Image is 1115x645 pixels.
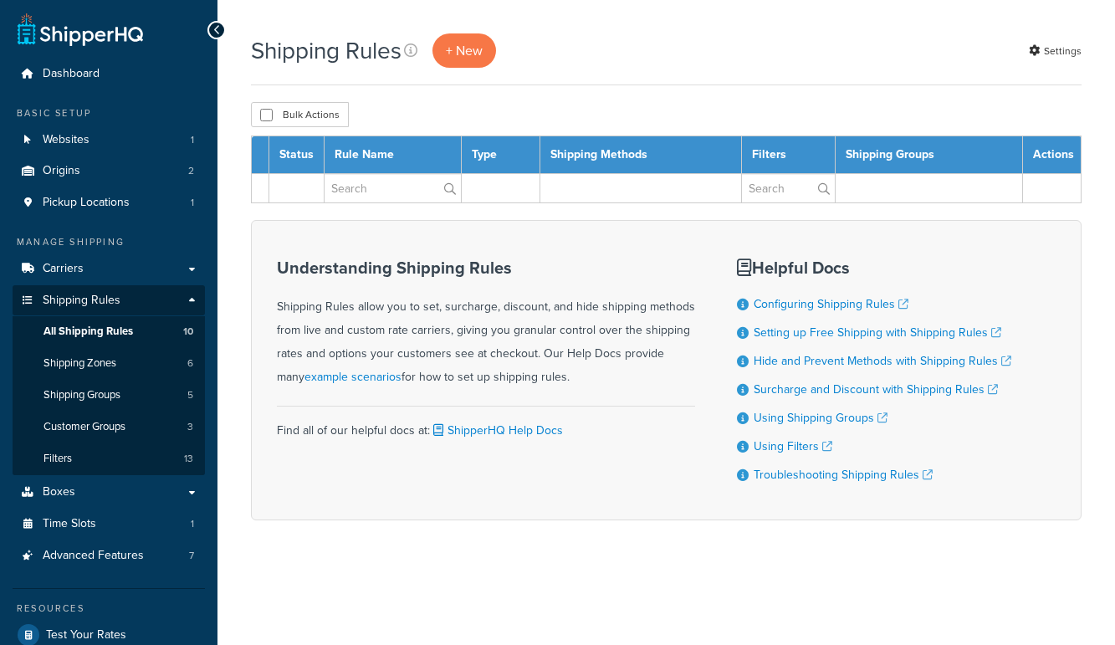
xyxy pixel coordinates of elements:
[13,156,205,187] a: Origins 2
[46,628,126,642] span: Test Your Rates
[13,187,205,218] li: Pickup Locations
[184,452,193,466] span: 13
[43,388,120,402] span: Shipping Groups
[43,549,144,563] span: Advanced Features
[754,466,933,484] a: Troubleshooting Shipping Rules
[13,412,205,443] li: Customer Groups
[43,67,100,81] span: Dashboard
[13,156,205,187] li: Origins
[13,316,205,347] a: All Shipping Rules 10
[13,540,205,571] li: Advanced Features
[742,174,836,202] input: Search
[13,348,205,379] li: Shipping Zones
[304,368,402,386] a: example scenarios
[446,41,483,60] span: + New
[187,356,193,371] span: 6
[1029,39,1082,63] a: Settings
[13,348,205,379] a: Shipping Zones 6
[43,196,130,210] span: Pickup Locations
[432,33,496,68] a: + New
[13,380,205,411] li: Shipping Groups
[13,125,205,156] li: Websites
[188,164,194,178] span: 2
[277,259,695,389] div: Shipping Rules allow you to set, surcharge, discount, and hide shipping methods from live and cus...
[13,187,205,218] a: Pickup Locations 1
[13,601,205,616] div: Resources
[43,294,120,308] span: Shipping Rules
[737,259,1011,277] h3: Helpful Docs
[43,452,72,466] span: Filters
[754,438,832,455] a: Using Filters
[187,388,193,402] span: 5
[43,420,125,434] span: Customer Groups
[183,325,193,339] span: 10
[43,325,133,339] span: All Shipping Rules
[13,106,205,120] div: Basic Setup
[325,136,462,174] th: Rule Name
[191,196,194,210] span: 1
[540,136,741,174] th: Shipping Methods
[187,420,193,434] span: 3
[13,443,205,474] a: Filters 13
[43,356,116,371] span: Shipping Zones
[754,295,908,313] a: Configuring Shipping Rules
[13,253,205,284] a: Carriers
[277,259,695,277] h3: Understanding Shipping Rules
[277,406,695,443] div: Find all of our helpful docs at:
[13,540,205,571] a: Advanced Features 7
[754,324,1001,341] a: Setting up Free Shipping with Shipping Rules
[741,136,836,174] th: Filters
[13,509,205,540] a: Time Slots 1
[191,133,194,147] span: 1
[43,485,75,499] span: Boxes
[754,409,887,427] a: Using Shipping Groups
[43,164,80,178] span: Origins
[13,59,205,90] a: Dashboard
[18,13,143,46] a: ShipperHQ Home
[13,509,205,540] li: Time Slots
[251,102,349,127] button: Bulk Actions
[43,517,96,531] span: Time Slots
[43,262,84,276] span: Carriers
[13,380,205,411] a: Shipping Groups 5
[13,412,205,443] a: Customer Groups 3
[754,381,998,398] a: Surcharge and Discount with Shipping Rules
[13,285,205,316] a: Shipping Rules
[461,136,540,174] th: Type
[13,477,205,508] a: Boxes
[251,34,402,67] h1: Shipping Rules
[13,443,205,474] li: Filters
[13,285,205,476] li: Shipping Rules
[754,352,1011,370] a: Hide and Prevent Methods with Shipping Rules
[43,133,90,147] span: Websites
[836,136,1023,174] th: Shipping Groups
[191,517,194,531] span: 1
[13,316,205,347] li: All Shipping Rules
[13,125,205,156] a: Websites 1
[269,136,325,174] th: Status
[430,422,563,439] a: ShipperHQ Help Docs
[13,235,205,249] div: Manage Shipping
[325,174,461,202] input: Search
[1023,136,1082,174] th: Actions
[189,549,194,563] span: 7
